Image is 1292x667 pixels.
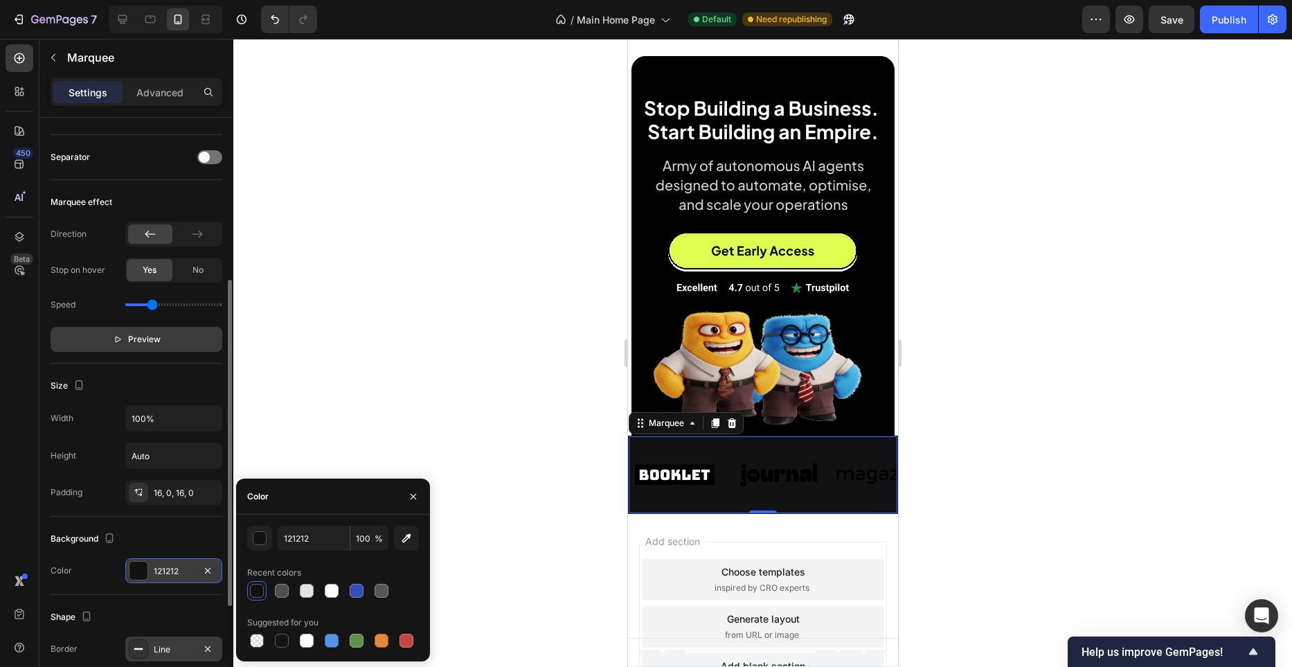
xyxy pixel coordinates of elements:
[51,564,72,577] div: Color
[192,264,204,276] span: No
[51,643,78,655] div: Border
[69,85,107,100] p: Settings
[154,487,219,499] div: 16, 0, 16, 0
[51,151,90,163] div: Separator
[93,526,177,540] div: Choose templates
[571,12,574,27] span: /
[143,264,156,276] span: Yes
[756,13,827,26] span: Need republishing
[702,13,731,26] span: Default
[1245,599,1278,632] div: Open Intercom Messenger
[1212,12,1246,27] div: Publish
[67,49,217,66] p: Marquee
[18,378,59,391] div: Marquee
[278,526,350,551] input: Eg: FFFFFF
[154,565,194,578] div: 121212
[1149,6,1194,33] button: Save
[247,616,318,629] div: Suggested for you
[51,228,87,240] div: Direction
[12,495,78,510] span: Add section
[13,148,33,159] div: 450
[51,608,95,627] div: Shape
[261,6,317,33] div: Undo/Redo
[87,543,181,555] span: inspired by CRO experts
[128,332,161,346] span: Preview
[628,39,898,667] iframe: Design area
[1200,6,1258,33] button: Publish
[51,264,105,276] div: Stop on hover
[51,450,76,462] div: Height
[51,299,75,311] div: Speed
[1082,646,1245,659] span: Help us improve GemPages!
[577,12,655,27] span: Main Home Page
[247,490,269,503] div: Color
[51,196,112,208] div: Marquee effect
[154,643,194,656] div: Line
[10,254,33,265] div: Beta
[126,443,222,468] input: Auto
[51,486,82,499] div: Padding
[97,590,171,603] span: from URL or image
[1160,14,1183,26] span: Save
[209,417,299,455] img: Alt image
[247,567,301,579] div: Recent colors
[51,327,222,352] button: Preview
[136,85,183,100] p: Advanced
[51,412,73,425] div: Width
[51,530,118,549] div: Background
[126,406,222,431] input: Auto
[1082,643,1262,660] button: Show survey - Help us improve GemPages!
[51,377,87,395] div: Size
[375,533,383,545] span: %
[91,11,97,28] p: 7
[99,573,172,587] div: Generate layout
[6,6,103,33] button: 7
